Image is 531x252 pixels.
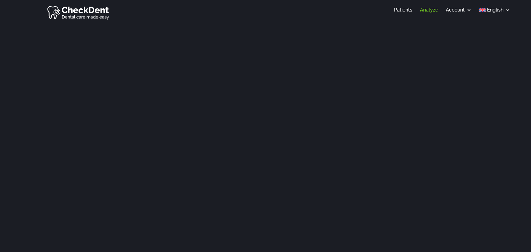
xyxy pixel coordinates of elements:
a: Analyze [420,7,438,15]
a: Account [446,7,472,15]
img: Checkdent Logo [47,5,110,20]
a: English [479,7,510,15]
a: Patients [394,7,412,15]
span: English [487,7,503,12]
